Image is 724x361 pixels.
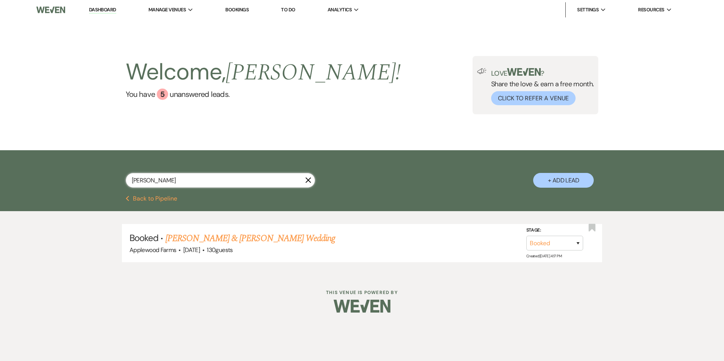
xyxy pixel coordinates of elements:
a: Bookings [225,6,249,13]
span: Analytics [328,6,352,14]
span: 130 guests [207,246,232,254]
img: loud-speaker-illustration.svg [477,68,487,74]
img: weven-logo-green.svg [507,68,541,76]
input: Search by name, event date, email address or phone number [126,173,315,188]
span: Created: [DATE] 4:17 PM [526,254,562,258]
button: Click to Refer a Venue [491,91,576,105]
div: 5 [157,89,168,100]
a: To Do [281,6,295,13]
a: [PERSON_NAME] & [PERSON_NAME] Wedding [165,232,335,245]
button: Back to Pipeline [126,196,178,202]
img: Weven Logo [334,293,390,319]
span: Booked [130,232,158,244]
button: + Add Lead [533,173,594,188]
div: Share the love & earn a free month. [487,68,594,105]
label: Stage: [526,226,583,235]
p: Love ? [491,68,594,77]
span: [PERSON_NAME] ! [226,55,401,90]
a: You have 5 unanswered leads. [126,89,401,100]
img: Weven Logo [36,2,65,18]
span: Applewood Farms [130,246,176,254]
span: [DATE] [183,246,200,254]
span: Manage Venues [148,6,186,14]
span: Settings [577,6,599,14]
span: Resources [638,6,664,14]
a: Dashboard [89,6,116,14]
h2: Welcome, [126,56,401,89]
